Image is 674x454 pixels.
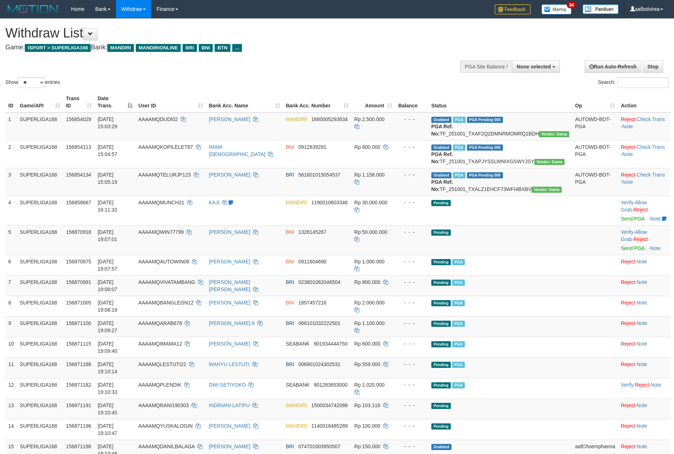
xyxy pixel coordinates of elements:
[354,229,387,235] span: Rp 50.000.000
[209,423,250,429] a: [PERSON_NAME]
[138,116,178,122] span: AAAAMQDUDI02
[431,362,451,368] span: Pending
[512,61,560,73] button: None selected
[286,172,294,178] span: BRI
[5,296,17,316] td: 8
[286,116,307,122] span: MANDIRI
[621,200,647,213] a: Allow Grab
[209,402,250,408] a: INDRIANI LATIPU
[650,245,661,251] a: Note
[572,140,618,168] td: AUTOWD-BOT-PGA
[17,419,63,440] td: SUPERLIGA168
[138,144,193,150] span: AAAAMQKOPILELET87
[643,61,663,73] a: Stop
[452,259,465,265] span: Marked by aafchhiseyha
[138,259,189,264] span: AAAAMQAUTOWIN08
[17,399,63,419] td: SUPERLIGA168
[618,399,670,419] td: ·
[5,44,442,51] h4: Game: Bank:
[66,300,91,306] span: 156871005
[395,92,428,112] th: Balance
[286,341,310,347] span: SEABANK
[452,321,465,327] span: Marked by aafsengchandara
[215,44,230,52] span: BTN
[209,259,250,264] a: [PERSON_NAME]
[286,144,294,150] span: BNI
[621,259,635,264] a: Reject
[428,112,572,141] td: TF_251001_TXAF2Q2DMNRMOMRQ1BDH
[98,361,117,374] span: [DATE] 19:10:14
[98,402,117,415] span: [DATE] 19:10:45
[398,402,426,409] div: - - -
[66,172,91,178] span: 156854134
[637,341,647,347] a: Note
[650,216,661,222] a: Note
[621,423,635,429] a: Reject
[354,402,380,408] span: Rp 103.116
[5,419,17,440] td: 14
[206,92,283,112] th: Bank Acc. Name: activate to sort column ascending
[286,402,307,408] span: MANDIRI
[209,116,250,122] a: [PERSON_NAME]
[637,361,647,367] a: Note
[651,382,661,388] a: Note
[138,423,193,429] span: AAAAMQYUSKALOGIN
[585,61,641,73] a: Run Auto-Refresh
[5,316,17,337] td: 9
[17,112,63,141] td: SUPERLIGA168
[209,444,250,449] a: [PERSON_NAME]
[5,255,17,275] td: 6
[66,382,91,388] span: 156871182
[138,444,194,449] span: AAAAMQDANILBALAGA
[298,279,341,285] span: Copy 023801082046504 to clipboard
[66,361,91,367] span: 156871166
[621,320,635,326] a: Reject
[354,200,387,205] span: Rp 30.000.000
[621,172,635,178] a: Reject
[25,44,91,52] span: ISPORT > SUPERLIGA168
[314,382,347,388] span: Copy 901283653000 to clipboard
[428,168,572,196] td: TF_251001_TXALZ1EHCF73WFI4BXBV
[298,259,327,264] span: Copy 0911604690 to clipboard
[621,216,644,222] a: Send PGA
[534,159,565,165] span: Vendor URL: https://trx31.1velocity.biz
[5,225,17,255] td: 5
[633,236,648,242] a: Reject
[5,275,17,296] td: 7
[354,116,385,122] span: Rp 2.500.000
[298,320,341,326] span: Copy 066101032222501 to clipboard
[209,279,250,292] a: [PERSON_NAME] [PERSON_NAME]
[637,444,647,449] a: Note
[453,144,466,151] span: Marked by aafchhiseyha
[138,320,182,326] span: AAAAMQARAB676
[354,144,380,150] span: Rp 800.000
[5,112,17,141] td: 1
[5,140,17,168] td: 2
[618,337,670,357] td: ·
[398,361,426,368] div: - - -
[621,229,647,242] span: ·
[286,259,294,264] span: BNI
[286,300,294,306] span: BNI
[17,378,63,399] td: SUPERLIGA168
[618,140,670,168] td: · ·
[209,200,220,205] a: KAJI
[354,444,380,449] span: Rp 150.000
[107,44,134,52] span: MANDIRI
[135,92,206,112] th: User ID: activate to sort column ascending
[431,321,451,327] span: Pending
[398,143,426,151] div: - - -
[98,300,117,313] span: [DATE] 19:08:19
[453,117,466,123] span: Marked by aafsoycanthlai
[572,112,618,141] td: AUTOWD-BOT-PGA
[618,296,670,316] td: ·
[637,259,647,264] a: Note
[351,92,395,112] th: Amount: activate to sort column ascending
[98,279,117,292] span: [DATE] 19:08:07
[618,168,670,196] td: · ·
[637,116,665,122] a: Check Trans
[286,361,294,367] span: BRI
[618,92,670,112] th: Action
[209,172,250,178] a: [PERSON_NAME]
[428,92,572,112] th: Status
